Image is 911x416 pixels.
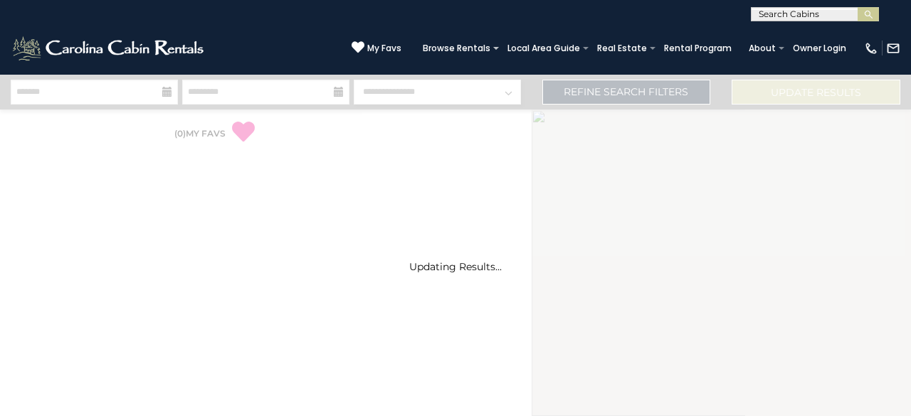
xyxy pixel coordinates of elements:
img: mail-regular-white.png [886,41,900,55]
img: White-1-2.png [11,34,208,63]
a: My Favs [352,41,401,55]
img: phone-regular-white.png [864,41,878,55]
a: Local Area Guide [500,38,587,58]
a: Rental Program [657,38,739,58]
a: Owner Login [786,38,853,58]
a: About [742,38,783,58]
a: Real Estate [590,38,654,58]
a: Browse Rentals [416,38,497,58]
span: My Favs [367,42,401,55]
